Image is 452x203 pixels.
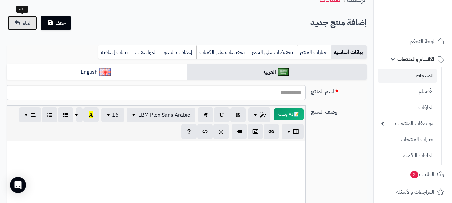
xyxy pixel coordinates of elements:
[378,33,448,49] a: لوحة التحكم
[101,108,124,122] button: 16
[410,170,434,179] span: الطلبات
[378,166,448,182] a: الطلبات2
[7,64,187,80] a: English
[378,84,437,99] a: الأقسام
[397,55,434,64] span: الأقسام والمنتجات
[378,69,437,83] a: المنتجات
[161,45,196,59] a: إعدادات السيو
[10,177,26,193] div: Open Intercom Messenger
[23,19,32,27] span: الغاء
[132,45,161,59] a: المواصفات
[41,16,71,30] button: حفظ
[297,45,331,59] a: خيارات المنتج
[8,16,37,30] a: الغاء
[16,6,28,13] div: الغاء
[396,187,434,197] span: المراجعات والأسئلة
[56,19,66,27] span: حفظ
[274,108,304,120] button: 📝 AI وصف
[187,64,367,80] a: العربية
[249,45,297,59] a: تخفيضات على السعر
[406,5,446,19] img: logo-2.png
[278,68,289,76] img: العربية
[410,171,419,179] span: 2
[112,111,119,119] span: 16
[308,85,369,96] label: اسم المنتج
[99,68,111,76] img: English
[378,116,437,131] a: مواصفات المنتجات
[378,148,437,163] a: الملفات الرقمية
[378,184,448,200] a: المراجعات والأسئلة
[378,132,437,147] a: خيارات المنتجات
[127,108,195,122] button: IBM Plex Sans Arabic
[98,45,132,59] a: بيانات إضافية
[196,45,249,59] a: تخفيضات على الكميات
[310,16,367,30] h2: إضافة منتج جديد
[308,105,369,116] label: وصف المنتج
[331,45,367,59] a: بيانات أساسية
[410,37,434,46] span: لوحة التحكم
[139,111,190,119] span: IBM Plex Sans Arabic
[378,100,437,115] a: الماركات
